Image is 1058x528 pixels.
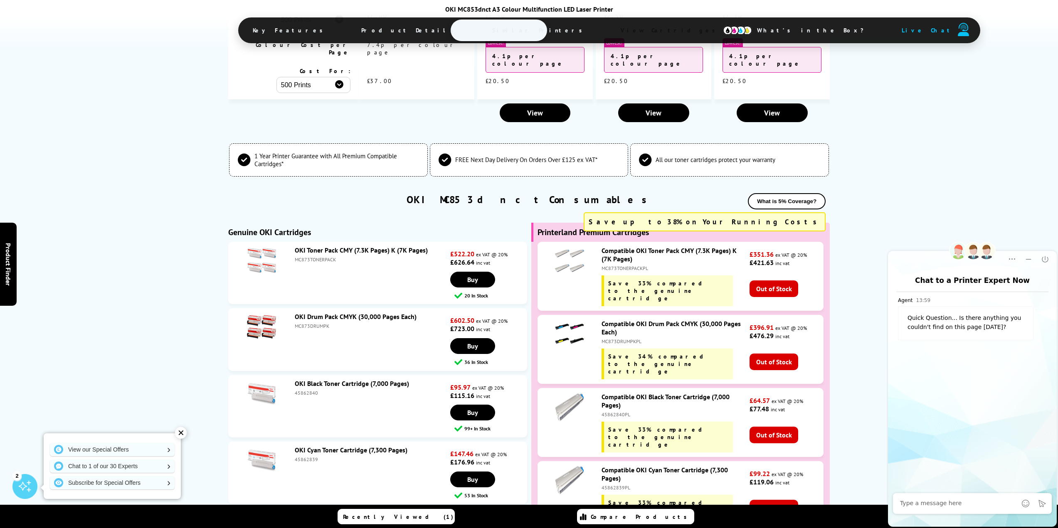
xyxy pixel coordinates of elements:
img: OKI Toner Pack CMY (7.3K Pages) K (7K Pages) [247,246,276,275]
span: £20.50 [486,77,510,85]
span: Key Features [240,20,340,40]
a: Compare Products [577,509,694,524]
img: Compatible OKI Black Toner Cartridge (7,000 Pages) [555,393,584,422]
a: Compatible OKI Cyan Toner Cartridge (7,300 Pages) [602,466,728,482]
a: Compatible OKI Toner Pack CMY (7.3K Pages) K (7K Pages) [602,246,737,263]
strong: £119.06 [750,478,774,486]
span: Buy [467,342,478,350]
img: Compatible OKI Cyan Toner Cartridge (7,300 Pages) [555,466,584,495]
span: ex VAT @ 20% [472,385,504,391]
div: 4.1p per colour page [723,47,821,73]
strong: £723.00 [450,324,474,333]
div: MC873DRUMPK [295,323,448,329]
a: Chat to 1 of our 30 Experts [50,459,175,473]
img: Compatible OKI Drum Pack CMYK (30,000 Pages Each) [555,319,584,349]
iframe: chat window [887,237,1058,528]
span: 1 Year Printer Guarantee with All Premium Compatible Cartridges* [254,152,419,168]
a: OKI MC853dnct Consumables [407,193,652,206]
strong: £77.48 [750,405,769,413]
span: inc vat [775,333,789,339]
a: View [500,103,571,122]
span: Recently Viewed (1) [343,513,454,521]
span: ex VAT @ 20% [476,251,508,258]
span: ex VAT @ 20% [775,325,807,331]
div: MC873DRUMPKPL [602,338,748,344]
span: ex VAT @ 20% [772,398,803,404]
span: inc vat [476,326,490,332]
span: View [646,108,661,118]
img: OKI Drum Pack CMYK (30,000 Pages Each) [247,312,276,341]
span: Buy [467,475,478,484]
span: ex VAT @ 20% [476,318,508,324]
img: OKI Cyan Toner Cartridge (7,300 Pages) [247,446,276,475]
span: Product Details [349,20,471,40]
div: MC873TONERPACKPL [602,265,748,271]
div: MC873TONERPACK [295,256,448,263]
button: What is 5% Coverage? [748,193,826,209]
span: inc vat [476,393,490,399]
div: 53 In Stock [454,491,527,499]
div: 45862840 [295,390,448,396]
div: 4.1p per colour page [486,47,584,73]
span: Out of Stock [750,427,798,443]
span: Compare Products [591,513,691,521]
span: Out of Stock [750,280,798,297]
span: View [764,108,780,118]
span: Product Finder [4,243,12,285]
div: 45862840PL [602,411,748,417]
img: OKI Black Toner Cartridge (7,000 Pages) [247,379,276,408]
span: ex VAT @ 20% [775,252,807,258]
span: Out of Stock [750,500,798,516]
strong: £115.16 [450,391,474,400]
strong: £351.36 [750,250,774,258]
span: View Cartridges [608,20,735,41]
span: £37.00 [367,77,392,85]
a: OKI Toner Pack CMY (7.3K Pages) K (7K Pages) [295,246,428,254]
strong: £476.29 [750,332,774,340]
span: Cost For: [300,67,350,75]
span: Save 33% compared to the genuine cartridge [608,426,710,448]
span: ex VAT @ 20% [475,451,507,457]
a: View [618,103,689,122]
span: Save 33% compared to the genuine cartridge [608,499,710,521]
strong: £421.63 [750,258,774,267]
img: Compatible OKI Toner Pack CMY (7.3K Pages) K (7K Pages) [555,246,584,275]
strong: £522.20 [450,250,474,258]
a: OKI Drum Pack CMYK (30,000 Pages Each) [295,312,417,321]
a: OKI Black Toner Cartridge (7,000 Pages) [295,379,409,388]
b: Genuine OKI Cartridges [228,227,311,238]
span: Buy [467,408,478,417]
strong: £64.57 [750,396,770,405]
a: Compatible OKI Black Toner Cartridge (7,000 Pages) [602,393,730,409]
b: Printerland Premium Cartridges [538,227,649,238]
div: 20 In Stock [454,292,527,300]
div: Save up to 38% on Your Running Costs [584,212,826,231]
div: OKI MC853dnct A3 Colour Multifunction LED Laser Printer [238,5,820,13]
a: Compatible OKI Drum Pack CMYK (30,000 Pages Each) [602,319,741,336]
span: What’s in the Box? [745,20,884,40]
span: Similar Printers [480,20,599,40]
span: ex VAT @ 20% [772,471,803,477]
div: 36 In Stock [454,358,527,366]
div: 45862839PL [602,484,748,491]
strong: £396.91 [750,323,774,332]
div: ✕ [175,427,187,439]
span: £20.50 [604,77,628,85]
strong: £99.22 [750,469,770,478]
a: Recently Viewed (1) [338,509,455,524]
strong: £602.50 [450,316,474,324]
span: Save 34% compared to the genuine cartridge [608,353,712,375]
a: View our Special Offers [50,443,175,456]
div: 4.1p per colour page [604,47,703,73]
a: Subscribe for Special Offers [50,476,175,489]
span: FREE Next Day Delivery On Orders Over £125 ex VAT* [455,156,597,164]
